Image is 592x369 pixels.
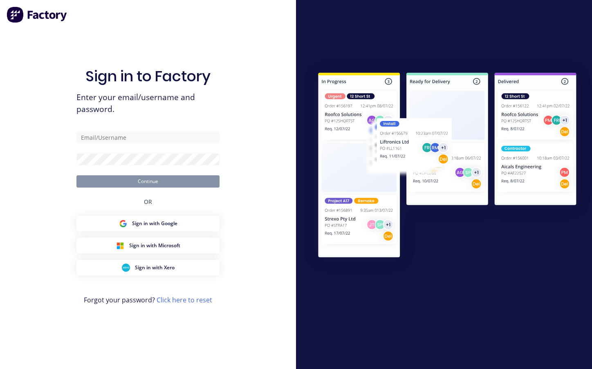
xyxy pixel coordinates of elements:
button: Continue [76,175,220,188]
a: Click here to reset [157,295,212,304]
img: Microsoft Sign in [116,242,124,250]
button: Microsoft Sign inSign in with Microsoft [76,238,220,253]
input: Email/Username [76,131,220,143]
img: Sign in [303,58,592,274]
div: OR [144,188,152,216]
span: Sign in with Google [132,220,177,227]
img: Factory [7,7,68,23]
h1: Sign in to Factory [85,67,211,85]
span: Enter your email/username and password. [76,92,220,115]
button: Xero Sign inSign in with Xero [76,260,220,275]
span: Sign in with Microsoft [129,242,180,249]
img: Xero Sign in [122,264,130,272]
span: Forgot your password? [84,295,212,305]
span: Sign in with Xero [135,264,175,271]
img: Google Sign in [119,219,127,228]
button: Google Sign inSign in with Google [76,216,220,231]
